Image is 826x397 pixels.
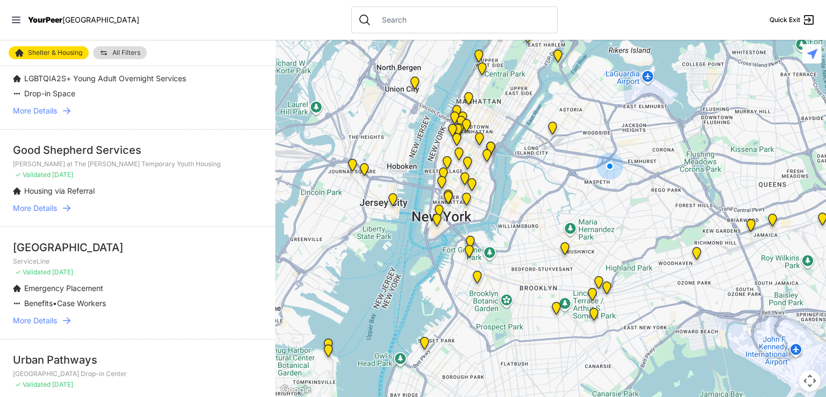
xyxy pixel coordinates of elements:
[28,17,139,23] a: YourPeer[GEOGRAPHIC_DATA]
[592,276,606,293] div: The Gathering Place Drop-in Center
[278,383,314,397] a: Open this area in Google Maps (opens a new window)
[473,132,486,150] div: Mainchance Adult Drop-in Center
[446,124,459,141] div: Chelsea
[15,380,51,388] span: ✓ Validated
[458,172,472,189] div: Third Street Men's Shelter and Clinic
[93,46,147,59] a: All Filters
[475,62,489,80] div: Hamilton Senior Center
[770,16,800,24] span: Quick Exit
[112,49,140,56] span: All Filters
[52,171,73,179] span: [DATE]
[558,242,572,259] div: Headquarters
[13,240,262,255] div: [GEOGRAPHIC_DATA]
[462,245,476,262] div: Brooklyn Housing Court, Clerk's Office
[418,337,431,354] div: Muslim Community Center (MCC)
[440,156,454,173] div: Not the actual location. No walk-ins Please
[24,186,95,195] span: Housing via Referral
[550,302,563,319] div: Main Location
[546,122,559,139] div: Queens - Main Office
[551,49,565,67] div: Keener Men's Shelter
[408,76,422,94] div: CASA Coordinated Entry Program Perc Dop-in Center
[62,15,139,24] span: [GEOGRAPHIC_DATA]
[596,153,623,180] div: You are here!
[586,288,599,305] div: Continuous Access Adult Drop-In (CADI)
[450,105,464,122] div: New York
[437,167,450,185] div: Main Office
[472,49,486,67] div: Administrative Office, No Walk-Ins
[484,141,497,159] div: 30th Street Intake Center for Men
[53,299,57,308] span: •
[24,74,186,83] span: LGBTQIA2S+ Young Adult Overnight Services
[587,308,601,325] div: Brooklyn DYCD Youth Drop-in Center
[358,163,371,180] div: Main Location
[13,315,57,326] span: More Details
[15,268,51,276] span: ✓ Validated
[462,92,475,109] div: 9th Avenue Drop-in Center
[346,159,359,176] div: Confidential Location of Center for Family Services
[13,105,57,116] span: More Details
[452,147,466,165] div: New York City Location
[442,191,455,208] div: Manhattan Housing Court, Clerk's Office
[453,123,466,140] div: Antonio Olivieri Drop-in Center
[28,49,82,56] span: Shelter & Housing
[799,370,821,392] button: Map camera controls
[456,111,469,129] div: DYCD Youth Drop-in Center
[57,299,106,308] span: Case Workers
[464,236,477,253] div: Headquarters
[13,352,262,367] div: Urban Pathways
[450,133,464,150] div: Chelsea Foyer at The Christopher Temporary Youth Housing
[442,189,455,207] div: Tribeca Campus/New York City Rescue Mission
[24,283,103,293] span: Emergency Placement
[13,370,262,378] p: [GEOGRAPHIC_DATA] Drop-in Center
[770,13,815,26] a: Quick Exit
[766,214,779,231] div: Jamaica DYCD Youth Drop-in Center - Safe Space (grey door between Tabernacle of Prayer and Hot Po...
[744,219,758,236] div: Queens Housing Court, Clerk's Office
[13,315,262,326] a: More Details
[13,203,262,214] a: More Details
[432,204,446,222] div: Main Office
[448,111,461,129] div: Sylvia's Place
[13,105,262,116] a: More Details
[465,178,479,195] div: University Community Social Services (UCSS)
[480,149,494,166] div: Margaret Cochran Corbin VA Campus, Veteran's Hospital
[13,160,262,168] p: [PERSON_NAME] at The [PERSON_NAME] Temporary Youth Housing
[28,15,62,24] span: YourPeer
[375,15,551,25] input: Search
[24,299,53,308] span: Benefits
[52,380,73,388] span: [DATE]
[52,268,73,276] span: [DATE]
[461,157,474,174] div: Headquarters
[460,119,473,136] div: Main Office
[278,383,314,397] img: Google
[13,143,262,158] div: Good Shepherd Services
[322,338,335,356] div: Adult Drop-in Center
[690,247,703,264] div: Adult Drop-in Center
[460,193,473,210] div: Lower East Side Youth Drop-in Center. Yellow doors with grey buzzer on the right
[15,171,51,179] span: ✓ Validated
[600,281,614,299] div: HELP Women's Shelter and Intake Center
[435,176,448,193] div: Main Location, SoHo, DYCD Youth Drop-in Center
[13,257,262,266] p: ServiceLine
[454,116,468,133] div: Corporate Office, no walk-ins
[9,46,89,59] a: Shelter & Housing
[13,203,57,214] span: More Details
[24,89,75,98] span: Drop-in Space
[386,193,400,210] div: St Joseph's and St Mary's Home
